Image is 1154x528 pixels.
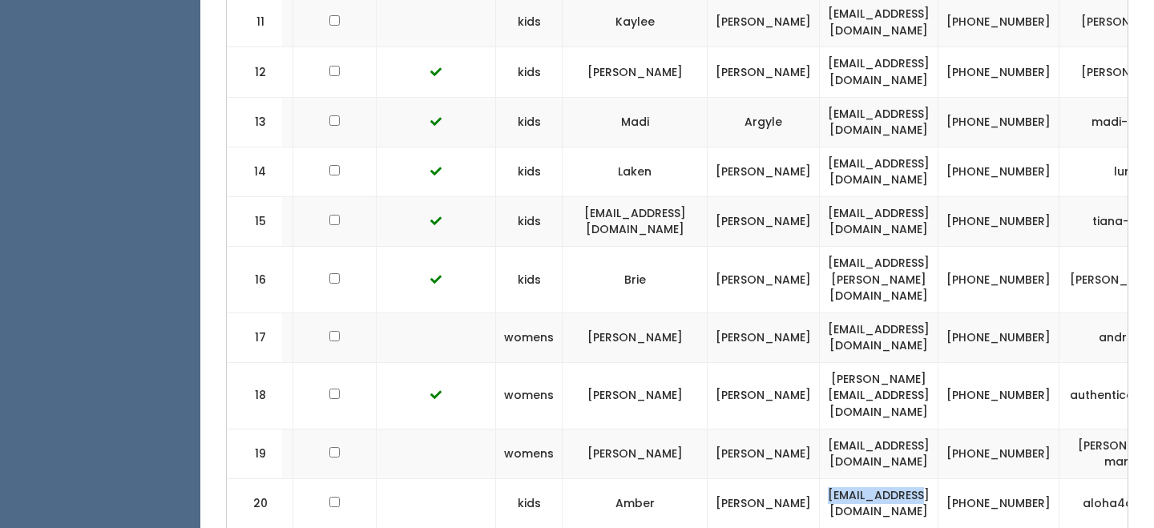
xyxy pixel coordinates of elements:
td: [PERSON_NAME] [563,429,708,478]
td: [PERSON_NAME] [563,47,708,97]
td: 13 [227,97,283,147]
td: [EMAIL_ADDRESS][DOMAIN_NAME] [820,478,938,528]
td: Laken [563,147,708,196]
td: [PERSON_NAME] [708,147,820,196]
td: kids [496,478,563,528]
td: Madi [563,97,708,147]
td: Amber [563,478,708,528]
td: 14 [227,147,283,196]
td: [EMAIL_ADDRESS][DOMAIN_NAME] [820,196,938,246]
td: [PERSON_NAME] [708,246,820,312]
td: [PHONE_NUMBER] [938,147,1059,196]
td: [PHONE_NUMBER] [938,97,1059,147]
td: [PERSON_NAME][EMAIL_ADDRESS][DOMAIN_NAME] [820,362,938,429]
td: [PHONE_NUMBER] [938,478,1059,528]
td: kids [496,47,563,97]
td: [EMAIL_ADDRESS][DOMAIN_NAME] [820,147,938,196]
td: [PERSON_NAME] [708,478,820,528]
td: [PERSON_NAME] [708,312,820,362]
td: 12 [227,47,283,97]
td: [PERSON_NAME] [708,362,820,429]
td: [PERSON_NAME] [563,362,708,429]
td: womens [496,362,563,429]
td: [PERSON_NAME] [708,429,820,478]
td: [PHONE_NUMBER] [938,196,1059,246]
td: [EMAIL_ADDRESS][DOMAIN_NAME] [820,47,938,97]
td: 17 [227,312,283,362]
td: kids [496,196,563,246]
td: [EMAIL_ADDRESS][DOMAIN_NAME] [563,196,708,246]
td: Brie [563,246,708,312]
td: Argyle [708,97,820,147]
td: [PERSON_NAME] [708,196,820,246]
td: kids [496,147,563,196]
td: [EMAIL_ADDRESS][DOMAIN_NAME] [820,312,938,362]
td: womens [496,312,563,362]
td: [PHONE_NUMBER] [938,429,1059,478]
td: [PERSON_NAME] [563,312,708,362]
td: womens [496,429,563,478]
td: kids [496,97,563,147]
td: [EMAIL_ADDRESS][PERSON_NAME][DOMAIN_NAME] [820,246,938,312]
td: [EMAIL_ADDRESS][DOMAIN_NAME] [820,97,938,147]
td: 18 [227,362,283,429]
td: [PHONE_NUMBER] [938,47,1059,97]
td: [PHONE_NUMBER] [938,246,1059,312]
td: [EMAIL_ADDRESS][DOMAIN_NAME] [820,429,938,478]
td: 20 [227,478,283,528]
td: [PHONE_NUMBER] [938,312,1059,362]
td: [PHONE_NUMBER] [938,362,1059,429]
td: kids [496,246,563,312]
td: [PERSON_NAME] [708,47,820,97]
td: 16 [227,246,283,312]
td: 19 [227,429,283,478]
td: 15 [227,196,283,246]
